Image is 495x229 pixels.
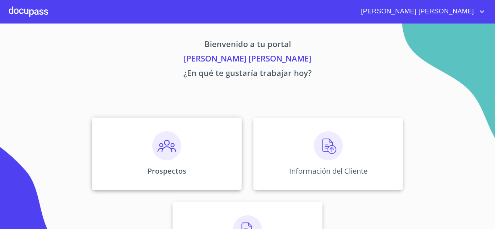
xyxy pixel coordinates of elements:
img: carga.png [314,131,343,160]
p: ¿En qué te gustaría trabajar hoy? [24,67,471,81]
span: [PERSON_NAME] [PERSON_NAME] [355,6,478,17]
button: account of current user [355,6,486,17]
p: Bienvenido a tu portal [24,38,471,52]
img: prospectos.png [152,131,181,160]
p: Prospectos [147,166,186,176]
p: Información del Cliente [289,166,367,176]
p: [PERSON_NAME] [PERSON_NAME] [24,52,471,67]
